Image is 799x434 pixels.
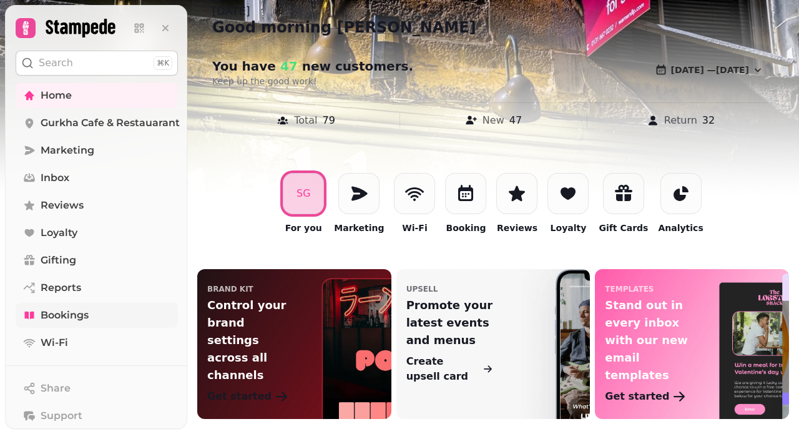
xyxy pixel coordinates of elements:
button: Search⌘K [16,51,178,76]
div: S G [297,186,311,201]
p: Loyalty [551,222,587,234]
span: Gifting [41,253,76,268]
span: Marketing [41,143,94,158]
a: templatesStand out in every inbox with our new email templatesGet started [595,269,789,419]
p: Gift Cards [599,222,648,234]
a: Gurkha Cafe & Restauarant [16,111,178,136]
p: Analytics [658,222,703,234]
span: Reviews [41,198,84,213]
a: Bookings [16,303,178,328]
p: Wi-Fi [402,222,427,234]
div: ⌘K [154,56,172,70]
p: Reviews [497,222,537,234]
a: Inbox [16,165,178,190]
p: Stand out in every inbox with our new email templates [605,297,692,384]
p: upsell [406,284,438,294]
p: For you [285,222,322,234]
span: Bookings [41,308,89,323]
div: [DATE] [212,2,774,20]
span: [DATE] — [DATE] [671,66,749,74]
span: Loyalty [41,225,77,240]
p: Booking [446,222,486,234]
p: Get started [207,389,272,404]
p: Get started [605,389,669,404]
p: Marketing [334,222,384,234]
p: Brand Kit [207,284,253,294]
h2: You have new customer s . [212,57,452,75]
span: Share [41,381,71,396]
a: Wi-Fi [16,330,178,355]
span: Reports [41,280,81,295]
p: Keep up the good work! [212,75,532,87]
a: Loyalty [16,220,178,245]
a: Brand KitControl your brand settings across all channelsGet started [197,269,391,419]
button: [DATE] —[DATE] [645,57,774,82]
a: upsellPromote your latest events and menusCreate upsell card [396,269,591,419]
button: Support [16,403,178,428]
div: Good morning [PERSON_NAME] [212,17,774,37]
span: Inbox [41,170,69,185]
p: Search [39,56,73,71]
span: Gurkha Cafe & Restauarant [41,116,180,131]
span: Support [41,408,82,423]
span: Wi-Fi [41,335,68,350]
a: Home [16,83,178,108]
p: templates [605,284,654,294]
span: Home [41,88,72,103]
a: Gifting [16,248,178,273]
a: Reviews [16,193,178,218]
a: Marketing [16,138,178,163]
span: 47 [276,59,298,74]
button: Share [16,376,178,401]
p: Create upsell card [406,354,480,384]
a: Reports [16,275,178,300]
p: Promote your latest events and menus [406,297,493,349]
p: Control your brand settings across all channels [207,297,294,384]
